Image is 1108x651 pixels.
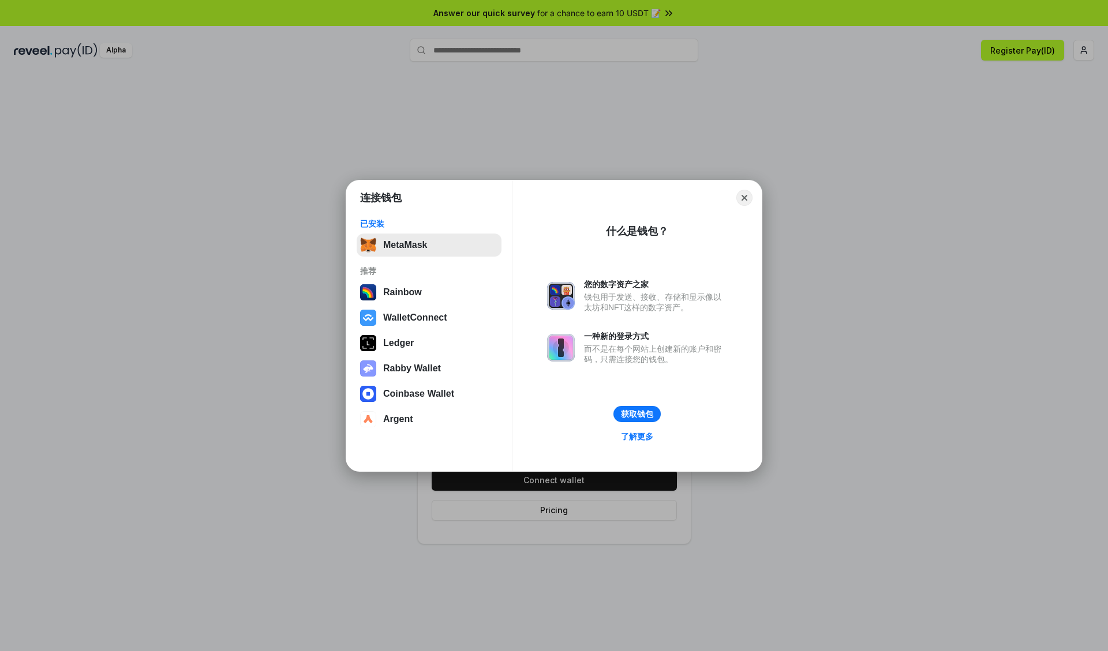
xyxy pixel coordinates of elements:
[360,310,376,326] img: svg+xml,%3Csvg%20width%3D%2228%22%20height%3D%2228%22%20viewBox%3D%220%200%2028%2028%22%20fill%3D...
[383,389,454,399] div: Coinbase Wallet
[584,292,727,313] div: 钱包用于发送、接收、存储和显示像以太坊和NFT这样的数字资产。
[383,240,427,250] div: MetaMask
[360,411,376,427] img: svg+xml,%3Csvg%20width%3D%2228%22%20height%3D%2228%22%20viewBox%3D%220%200%2028%2028%22%20fill%3D...
[613,406,661,422] button: 获取钱包
[606,224,668,238] div: 什么是钱包？
[547,334,575,362] img: svg+xml,%3Csvg%20xmlns%3D%22http%3A%2F%2Fwww.w3.org%2F2000%2Fsvg%22%20fill%3D%22none%22%20viewBox...
[357,357,501,380] button: Rabby Wallet
[357,332,501,355] button: Ledger
[360,191,402,205] h1: 连接钱包
[584,279,727,289] div: 您的数字资产之家
[383,287,422,298] div: Rainbow
[360,219,498,229] div: 已安装
[360,335,376,351] img: svg+xml,%3Csvg%20xmlns%3D%22http%3A%2F%2Fwww.w3.org%2F2000%2Fsvg%22%20width%3D%2228%22%20height%3...
[357,306,501,329] button: WalletConnect
[621,409,653,419] div: 获取钱包
[383,313,447,323] div: WalletConnect
[360,386,376,402] img: svg+xml,%3Csvg%20width%3D%2228%22%20height%3D%2228%22%20viewBox%3D%220%200%2028%2028%22%20fill%3D...
[584,331,727,341] div: 一种新的登录方式
[360,284,376,300] img: svg+xml,%3Csvg%20width%3D%22120%22%20height%3D%22120%22%20viewBox%3D%220%200%20120%20120%22%20fil...
[357,234,501,257] button: MetaMask
[360,237,376,253] img: svg+xml,%3Csvg%20fill%3D%22none%22%20height%3D%2233%22%20viewBox%3D%220%200%2035%2033%22%20width%...
[621,431,653,442] div: 了解更多
[547,282,575,310] img: svg+xml,%3Csvg%20xmlns%3D%22http%3A%2F%2Fwww.w3.org%2F2000%2Fsvg%22%20fill%3D%22none%22%20viewBox...
[584,344,727,364] div: 而不是在每个网站上创建新的账户和密码，只需连接您的钱包。
[383,414,413,424] div: Argent
[357,408,501,431] button: Argent
[360,266,498,276] div: 推荐
[357,382,501,405] button: Coinbase Wallet
[360,360,376,377] img: svg+xml,%3Csvg%20xmlns%3D%22http%3A%2F%2Fwww.w3.org%2F2000%2Fsvg%22%20fill%3D%22none%22%20viewBox...
[614,429,660,444] a: 了解更多
[357,281,501,304] button: Rainbow
[383,338,414,348] div: Ledger
[383,363,441,374] div: Rabby Wallet
[736,190,753,206] button: Close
